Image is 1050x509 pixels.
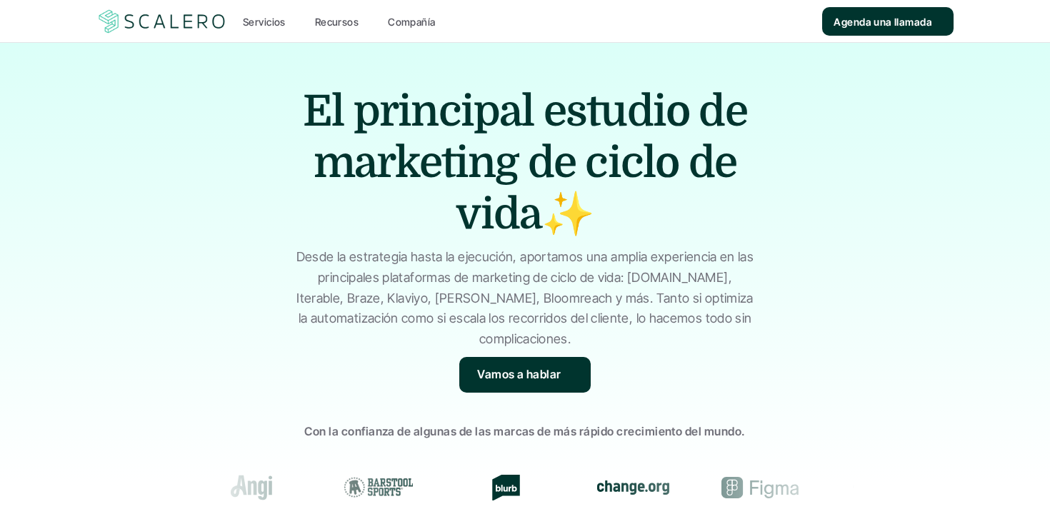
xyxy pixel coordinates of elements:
[834,14,932,29] p: Agenda una llamada
[275,86,775,240] h1: El principal estudio de marketing de ciclo de vida✨
[243,14,286,29] p: Servicios
[293,247,757,350] p: Desde la estrategia hasta la ejecución, aportamos una amplia experiencia en las principales plata...
[459,357,591,393] a: Vamos a hablar
[96,9,228,34] a: Scalero company logotype
[477,366,561,384] p: Vamos a hablar
[315,14,359,29] p: Recursos
[388,14,435,29] p: Compañía
[96,8,228,35] img: Scalero company logotype
[822,7,954,36] a: Agenda una llamada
